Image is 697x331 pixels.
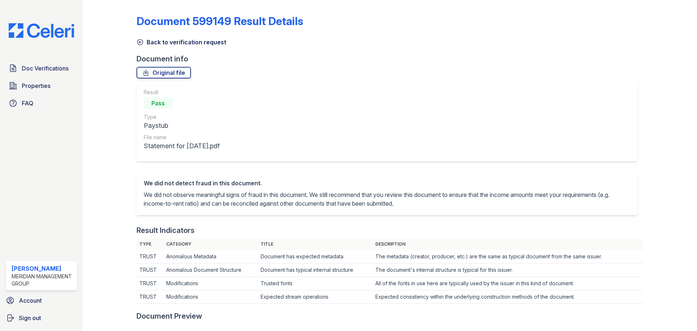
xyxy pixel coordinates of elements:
[136,67,191,78] a: Original file
[136,311,202,321] div: Document Preview
[372,277,643,290] td: All of the fonts in use here are typically used by the issuer in this kind of document.
[136,238,164,250] th: Type
[3,293,80,308] a: Account
[3,23,80,38] img: CE_Logo_Blue-a8612792a0a2168367f1c8372b55b34899dd931a85d93a1a3d3e32e68fde9ad4.png
[144,141,220,151] div: Statement for [DATE].pdf
[372,238,643,250] th: Description
[12,264,74,273] div: [PERSON_NAME]
[136,38,226,47] a: Back to verification request
[144,134,220,141] div: File name
[6,96,77,110] a: FAQ
[144,97,173,109] div: Pass
[258,238,372,250] th: Title
[258,290,372,304] td: Expected stream operations
[144,179,630,187] div: We did not detect fraud in this document.
[6,78,77,93] a: Properties
[163,238,258,250] th: Category
[136,225,195,235] div: Result Indicators
[163,290,258,304] td: Modifications
[136,290,164,304] td: TRUST
[163,277,258,290] td: Modifications
[163,250,258,263] td: Anomalous Metadata
[667,302,690,324] iframe: chat widget
[144,190,630,208] p: We did not observe meaningful signs of fraud in this document. We still recommend that you review...
[136,277,164,290] td: TRUST
[144,89,220,96] div: Result
[6,61,77,76] a: Doc Verifications
[3,311,80,325] a: Sign out
[372,290,643,304] td: Expected consistency within the underlying construction methods of the document.
[136,15,303,28] a: Document 599149 Result Details
[258,250,372,263] td: Document has expected metadata
[258,277,372,290] td: Trusted fonts
[372,250,643,263] td: The metadata (creator, producer, etc.) are the same as typical document from the same issuer.
[136,263,164,277] td: TRUST
[136,54,643,64] div: Document info
[144,113,220,121] div: Type
[19,296,42,305] span: Account
[22,64,69,73] span: Doc Verifications
[372,263,643,277] td: The document's internal structure is typical for this issuer.
[144,121,220,131] div: Paystub
[19,314,41,322] span: Sign out
[258,263,372,277] td: Document has typical internal structure
[12,273,74,287] div: Meridian Management Group
[136,250,164,263] td: TRUST
[22,99,33,108] span: FAQ
[163,263,258,277] td: Anomalous Document Structure
[22,81,50,90] span: Properties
